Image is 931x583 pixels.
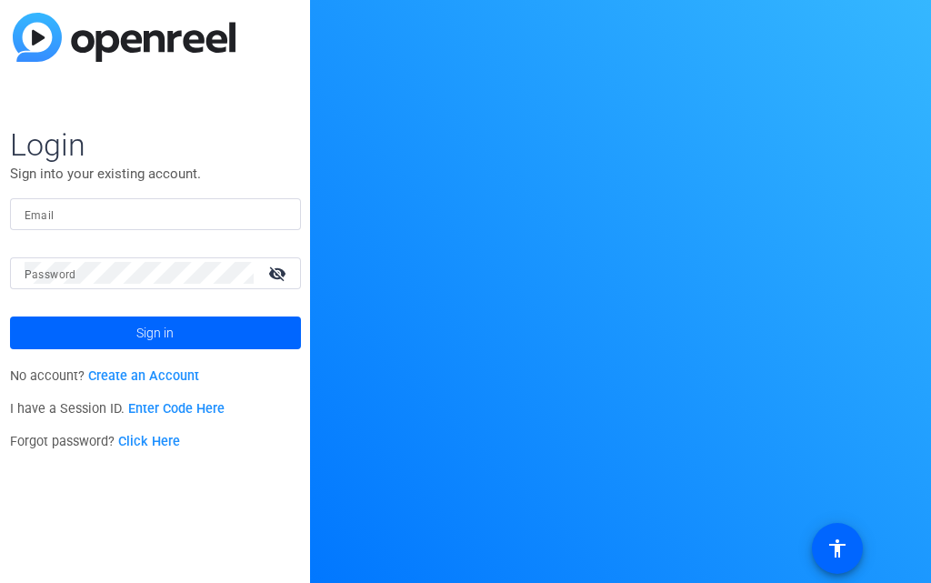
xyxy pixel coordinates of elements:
input: Enter Email Address [25,203,286,225]
span: Forgot password? [10,434,181,449]
a: Click Here [118,434,180,449]
img: blue-gradient.svg [13,13,235,62]
span: No account? [10,368,200,384]
a: Create an Account [88,368,199,384]
span: Login [10,126,301,164]
button: Sign in [10,317,301,349]
a: Enter Code Here [128,401,225,417]
mat-label: Email [25,209,55,222]
span: I have a Session ID. [10,401,225,417]
mat-icon: accessibility [826,538,848,559]
mat-label: Password [25,268,76,281]
p: Sign into your existing account. [10,164,301,184]
mat-icon: visibility_off [257,260,301,286]
span: Sign in [136,310,174,356]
